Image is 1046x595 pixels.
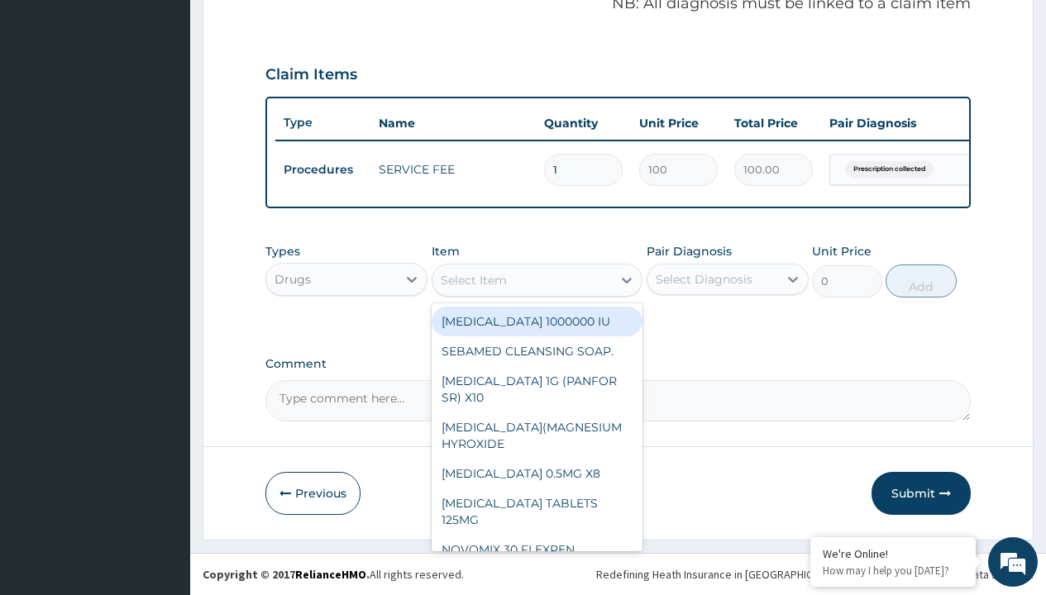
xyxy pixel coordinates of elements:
label: Item [432,243,460,259]
div: [MEDICAL_DATA] 0.5MG X8 [432,459,643,488]
th: Name [370,107,536,140]
button: Submit [872,472,971,515]
label: Types [265,245,300,259]
label: Comment [265,357,971,371]
div: Chat with us now [86,93,278,114]
button: Add [886,264,956,297]
th: Quantity [536,107,631,140]
button: Previous [265,472,361,515]
div: NOVOMIX 30 FLEXPEN [432,535,643,564]
a: RelianceHMO [295,567,366,582]
div: Select Diagnosis [656,271,752,288]
label: Pair Diagnosis [647,243,732,259]
strong: Copyright © 2017 . [203,567,370,582]
th: Total Price [726,107,821,140]
textarea: Type your message and hit 'Enter' [8,409,315,467]
div: SEBAMED CLEANSING SOAP. [432,336,643,366]
div: Minimize live chat window [271,8,311,48]
td: Procedures [275,155,370,185]
th: Unit Price [631,107,726,140]
th: Type [275,107,370,138]
th: Pair Diagnosis [821,107,1003,140]
div: [MEDICAL_DATA] 1G (PANFOR SR) X10 [432,366,643,412]
p: How may I help you today? [823,564,963,578]
label: Unit Price [812,243,872,259]
div: Drugs [275,271,311,288]
span: We're online! [96,187,228,354]
div: We're Online! [823,546,963,561]
div: [MEDICAL_DATA](MAGNESIUM HYROXIDE [432,412,643,459]
div: [MEDICAL_DATA] TABLETS 125MG [432,488,643,535]
h3: Claim Items [265,66,357,84]
img: d_794563401_company_1708531726252_794563401 [31,83,67,124]
footer: All rights reserved. [190,553,1046,595]
div: Select Item [441,272,507,288]
td: SERVICE FEE [370,153,536,186]
div: Redefining Heath Insurance in [GEOGRAPHIC_DATA] using Telemedicine and Data Science! [596,566,1034,583]
span: Prescription collected [845,161,934,178]
div: [MEDICAL_DATA] 1000000 IU [432,307,643,336]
